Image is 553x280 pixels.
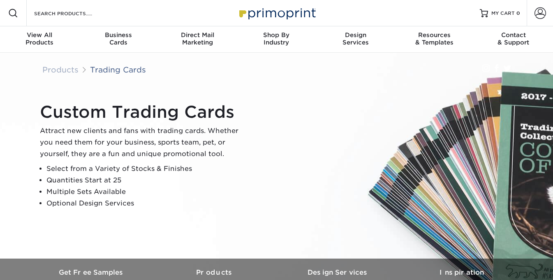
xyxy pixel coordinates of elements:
[491,10,515,17] span: MY CART
[46,186,245,198] li: Multiple Sets Available
[474,31,553,46] div: & Support
[46,163,245,175] li: Select from a Variety of Stocks & Finishes
[236,4,318,22] img: Primoprint
[237,31,316,46] div: Industry
[316,31,395,39] span: Design
[158,31,237,39] span: Direct Mail
[79,31,158,39] span: Business
[30,268,153,276] h3: Get Free Samples
[395,26,474,53] a: Resources& Templates
[474,31,553,39] span: Contact
[33,8,113,18] input: SEARCH PRODUCTS.....
[79,26,158,53] a: BusinessCards
[237,31,316,39] span: Shop By
[395,31,474,46] div: & Templates
[158,26,237,53] a: Direct MailMarketing
[90,65,146,74] a: Trading Cards
[40,102,245,122] h1: Custom Trading Cards
[400,268,523,276] h3: Inspiration
[158,31,237,46] div: Marketing
[42,65,79,74] a: Products
[395,31,474,39] span: Resources
[316,26,395,53] a: DesignServices
[79,31,158,46] div: Cards
[516,10,520,16] span: 0
[46,198,245,209] li: Optional Design Services
[237,26,316,53] a: Shop ByIndustry
[316,31,395,46] div: Services
[40,125,245,160] p: Attract new clients and fans with trading cards. Whether you need them for your business, sports ...
[153,268,277,276] h3: Products
[277,268,400,276] h3: Design Services
[46,175,245,186] li: Quantities Start at 25
[474,26,553,53] a: Contact& Support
